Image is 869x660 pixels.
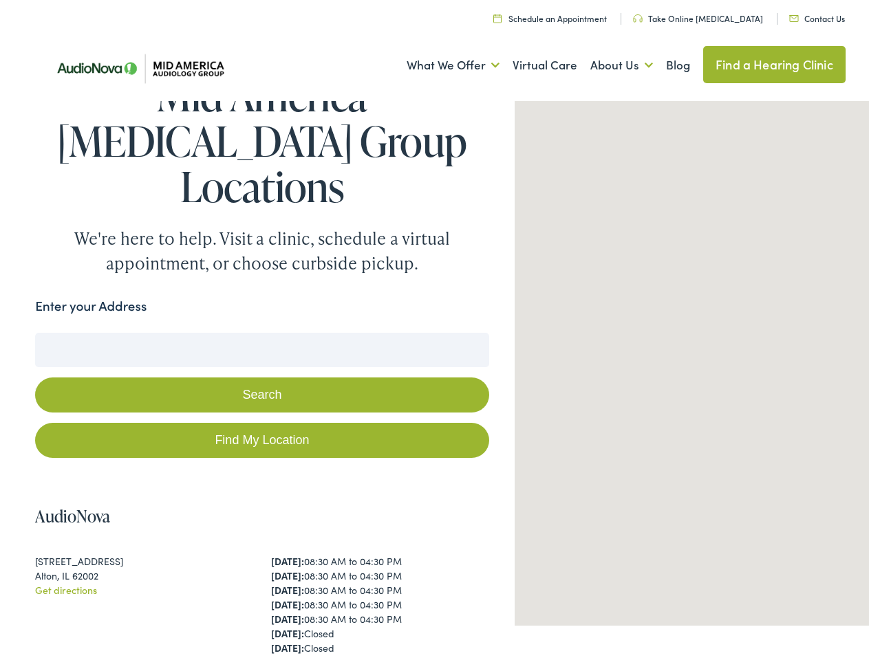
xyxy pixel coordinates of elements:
strong: [DATE]: [271,608,304,621]
img: utility icon [789,11,799,18]
a: Find a Hearing Clinic [703,42,846,79]
strong: [DATE]: [271,622,304,636]
a: Take Online [MEDICAL_DATA] [633,8,763,20]
label: Enter your Address [35,292,147,312]
div: Alton, IL 62002 [35,564,253,579]
a: AudioNova [35,500,110,523]
strong: [DATE]: [271,564,304,578]
a: About Us [590,36,653,87]
img: utility icon [633,10,643,19]
strong: [DATE]: [271,579,304,593]
img: utility icon [493,10,502,19]
strong: [DATE]: [271,637,304,650]
a: Schedule an Appointment [493,8,607,20]
input: Enter your address or zip code [35,329,489,363]
strong: [DATE]: [271,593,304,607]
div: We're here to help. Visit a clinic, schedule a virtual appointment, or choose curbside pickup. [42,222,482,272]
a: Blog [666,36,690,87]
strong: [DATE]: [271,550,304,564]
a: What We Offer [407,36,500,87]
div: [STREET_ADDRESS] [35,550,253,564]
a: Get directions [35,579,97,593]
button: Search [35,373,489,408]
h1: Mid America [MEDICAL_DATA] Group Locations [35,69,489,205]
a: Contact Us [789,8,845,20]
a: Virtual Care [513,36,577,87]
a: Find My Location [35,419,489,454]
div: 08:30 AM to 04:30 PM 08:30 AM to 04:30 PM 08:30 AM to 04:30 PM 08:30 AM to 04:30 PM 08:30 AM to 0... [271,550,489,651]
